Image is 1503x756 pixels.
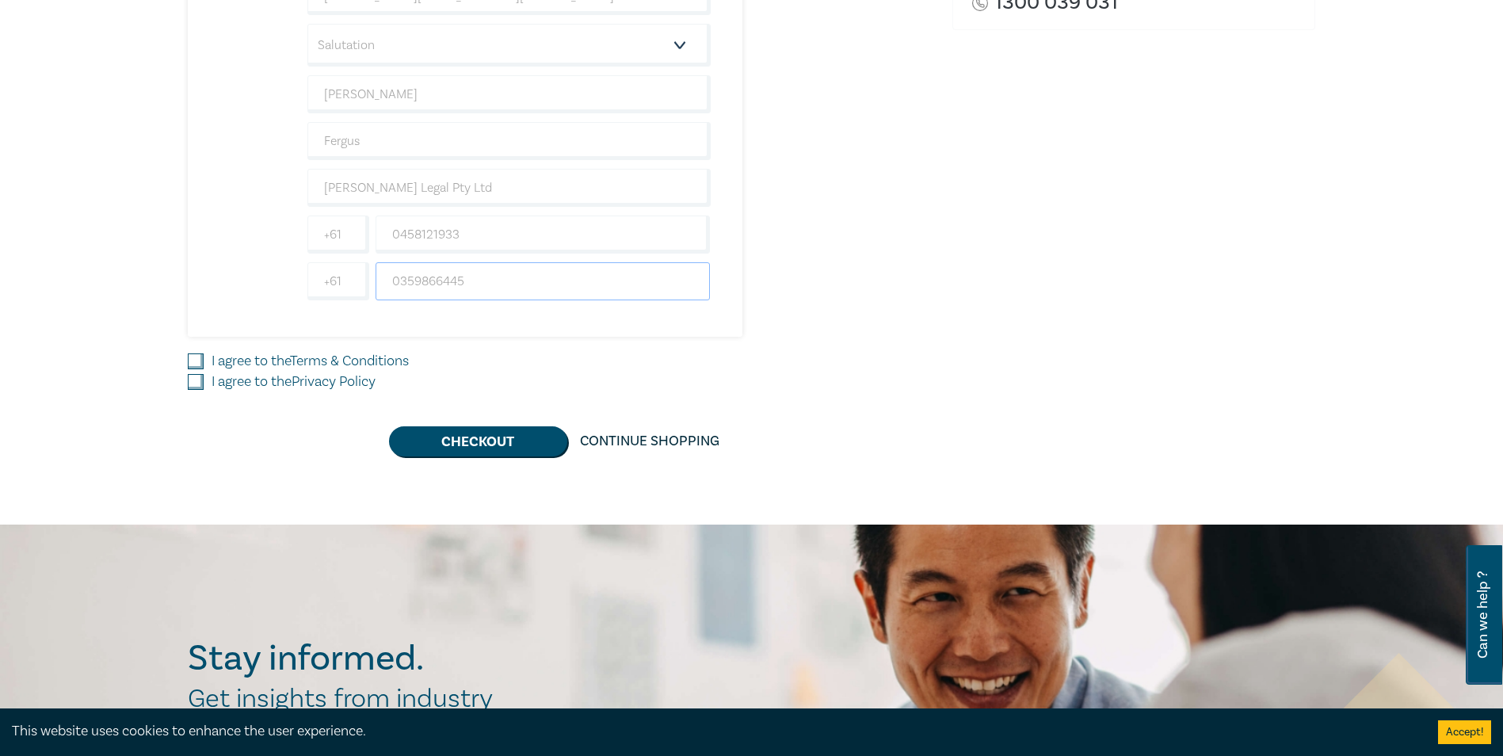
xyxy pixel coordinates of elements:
[290,352,409,370] a: Terms & Conditions
[376,262,711,300] input: Phone
[212,372,376,392] label: I agree to the
[307,262,369,300] input: +61
[307,216,369,254] input: +61
[389,426,567,456] button: Checkout
[12,721,1414,742] div: This website uses cookies to enhance the user experience.
[307,122,711,160] input: Last Name*
[567,426,732,456] a: Continue Shopping
[307,75,711,113] input: First Name*
[212,351,409,372] label: I agree to the
[1475,555,1490,675] span: Can we help ?
[292,372,376,391] a: Privacy Policy
[188,638,562,679] h2: Stay informed.
[1438,720,1491,744] button: Accept cookies
[376,216,711,254] input: Mobile*
[307,169,711,207] input: Company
